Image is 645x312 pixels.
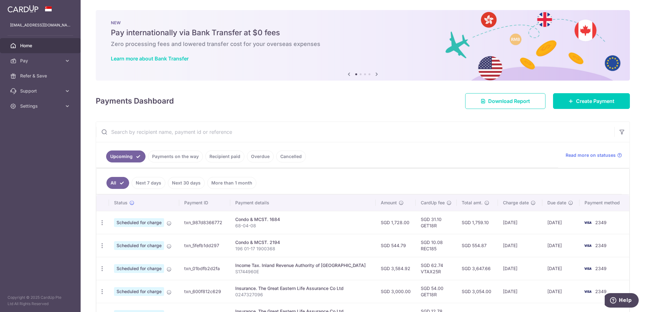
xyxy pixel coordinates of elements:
a: More than 1 month [207,177,256,189]
p: NEW [111,20,615,25]
td: SGD 1,759.10 [457,211,498,234]
span: Read more on statuses [566,152,616,158]
p: 0247327096 [235,292,371,298]
span: Charge date [503,200,529,206]
td: [DATE] [542,211,579,234]
td: SGD 544.79 [376,234,416,257]
a: Download Report [465,93,545,109]
td: SGD 3,000.00 [376,280,416,303]
td: SGD 62.74 VTAX25R [416,257,457,280]
a: Cancelled [276,150,306,162]
span: 2349 [595,243,607,248]
td: [DATE] [542,280,579,303]
div: Income Tax. Inland Revenue Authority of [GEOGRAPHIC_DATA] [235,262,371,269]
a: Next 30 days [168,177,205,189]
td: SGD 3,584.92 [376,257,416,280]
td: SGD 3,647.66 [457,257,498,280]
img: Bank Card [581,219,594,226]
span: Scheduled for charge [114,218,164,227]
td: txn_5fefb1dd297 [179,234,230,257]
a: Read more on statuses [566,152,622,158]
iframe: Opens a widget where you can find more information [605,293,639,309]
td: [DATE] [498,257,542,280]
td: [DATE] [498,234,542,257]
p: S1744960E [235,269,371,275]
div: Condo & MCST. 2194 [235,239,371,246]
span: Status [114,200,128,206]
span: Refer & Save [20,73,62,79]
td: txn_600f812c629 [179,280,230,303]
span: Scheduled for charge [114,287,164,296]
a: Upcoming [106,150,146,162]
td: txn_987d8366772 [179,211,230,234]
span: Settings [20,103,62,109]
img: Bank Card [581,265,594,272]
td: [DATE] [498,211,542,234]
a: Next 7 days [132,177,165,189]
div: Condo & MCST. 1684 [235,216,371,223]
th: Payment details [230,195,376,211]
h4: Payments Dashboard [96,95,174,107]
span: Total amt. [462,200,482,206]
td: [DATE] [498,280,542,303]
span: Scheduled for charge [114,241,164,250]
td: SGD 10.08 REC185 [416,234,457,257]
span: Home [20,43,62,49]
th: Payment ID [179,195,230,211]
span: Amount [381,200,397,206]
a: Recipient paid [205,150,244,162]
h5: Pay internationally via Bank Transfer at $0 fees [111,28,615,38]
td: [DATE] [542,257,579,280]
img: Bank transfer banner [96,10,630,81]
span: Create Payment [576,97,614,105]
span: Pay [20,58,62,64]
span: Due date [547,200,566,206]
p: [EMAIL_ADDRESS][DOMAIN_NAME] [10,22,71,28]
td: SGD 31.10 GET18R [416,211,457,234]
td: SGD 3,054.00 [457,280,498,303]
span: Support [20,88,62,94]
td: SGD 1,728.00 [376,211,416,234]
span: Download Report [488,97,530,105]
p: 68-04-08 [235,223,371,229]
a: Overdue [247,150,274,162]
td: [DATE] [542,234,579,257]
span: 2349 [595,289,607,294]
h6: Zero processing fees and lowered transfer cost for your overseas expenses [111,40,615,48]
a: Learn more about Bank Transfer [111,55,189,62]
img: Bank Card [581,242,594,249]
td: txn_01bdfb2d2fa [179,257,230,280]
a: Payments on the way [148,150,203,162]
span: 2349 [595,220,607,225]
span: 2349 [595,266,607,271]
img: Bank Card [581,288,594,295]
td: SGD 54.00 GET18R [416,280,457,303]
p: 196 01-17 1900368 [235,246,371,252]
div: Insurance. The Great Eastern Life Assurance Co Ltd [235,285,371,292]
th: Payment method [579,195,629,211]
td: SGD 554.87 [457,234,498,257]
span: CardUp fee [421,200,445,206]
span: Scheduled for charge [114,264,164,273]
img: CardUp [8,5,38,13]
a: Create Payment [553,93,630,109]
input: Search by recipient name, payment id or reference [96,122,614,142]
a: All [106,177,129,189]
